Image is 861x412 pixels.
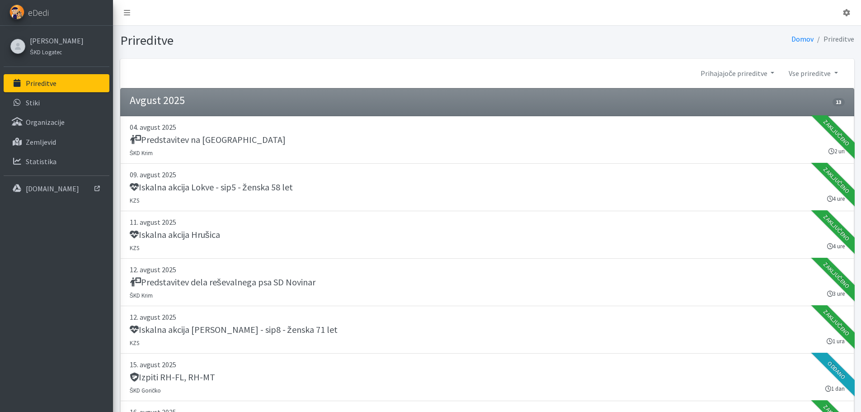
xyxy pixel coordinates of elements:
a: Domov [791,34,814,43]
a: Vse prireditve [781,64,845,82]
a: Zemljevid [4,133,109,151]
small: ŠKD Logatec [30,48,62,56]
small: ŠKD Krim [130,292,153,299]
h5: Iskalna akcija [PERSON_NAME] - sip8 - ženska 71 let [130,324,338,335]
a: Statistika [4,152,109,170]
a: Organizacije [4,113,109,131]
a: [DOMAIN_NAME] [4,180,109,198]
a: 11. avgust 2025 Iskalna akcija Hrušica KZS 4 ure Zaključeno [120,211,854,259]
a: 15. avgust 2025 Izpiti RH-FL, RH-MT ŠKD Goričko 1 dan Oddano [120,354,854,401]
span: eDedi [28,6,49,19]
h5: Izpiti RH-FL, RH-MT [130,372,215,383]
a: Prireditve [4,74,109,92]
small: KZS [130,339,139,346]
h1: Prireditve [120,33,484,48]
p: 12. avgust 2025 [130,264,845,275]
img: eDedi [9,5,24,19]
a: 12. avgust 2025 Predstavitev dela reševalnega psa SD Novinar ŠKD Krim 3 ure Zaključeno [120,259,854,306]
p: Organizacije [26,118,65,127]
h5: Predstavitev dela reševalnega psa SD Novinar [130,277,315,288]
a: ŠKD Logatec [30,46,84,57]
p: 04. avgust 2025 [130,122,845,133]
a: 04. avgust 2025 Predstavitev na [GEOGRAPHIC_DATA] ŠKD Krim 2 uri Zaključeno [120,116,854,164]
h5: Predstavitev na [GEOGRAPHIC_DATA] [130,134,286,145]
a: 12. avgust 2025 Iskalna akcija [PERSON_NAME] - sip8 - ženska 71 let KZS 1 ura Zaključeno [120,306,854,354]
small: KZS [130,244,139,251]
h4: Avgust 2025 [130,94,185,107]
small: ŠKD Goričko [130,387,161,394]
p: Zemljevid [26,137,56,147]
span: 13 [833,98,844,106]
a: Stiki [4,94,109,112]
p: 11. avgust 2025 [130,217,845,227]
h5: Iskalna akcija Lokve - sip5 - ženska 58 let [130,182,293,193]
p: Stiki [26,98,40,107]
p: 15. avgust 2025 [130,359,845,370]
p: Statistika [26,157,56,166]
small: KZS [130,197,139,204]
p: 12. avgust 2025 [130,312,845,322]
a: Prihajajoče prireditve [693,64,781,82]
p: 09. avgust 2025 [130,169,845,180]
h5: Iskalna akcija Hrušica [130,229,220,240]
p: Prireditve [26,79,56,88]
a: 09. avgust 2025 Iskalna akcija Lokve - sip5 - ženska 58 let KZS 4 ure Zaključeno [120,164,854,211]
small: ŠKD Krim [130,149,153,156]
a: [PERSON_NAME] [30,35,84,46]
li: Prireditve [814,33,854,46]
p: [DOMAIN_NAME] [26,184,79,193]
